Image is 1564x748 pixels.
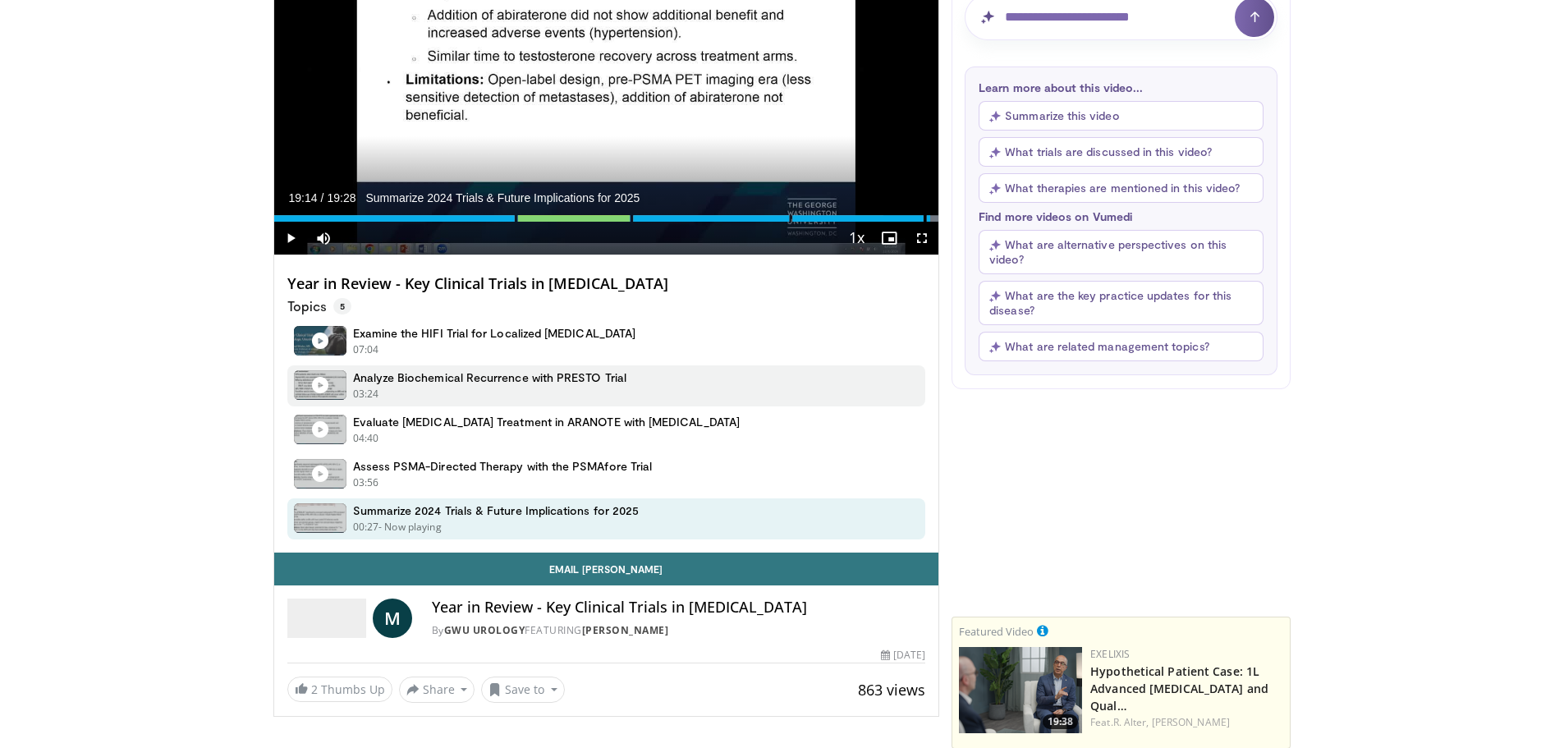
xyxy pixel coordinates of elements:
a: 2 Thumbs Up [287,677,392,702]
button: Playback Rate [840,222,873,255]
p: - Now playing [378,520,442,535]
a: [PERSON_NAME] [582,623,669,637]
a: [PERSON_NAME] [1152,715,1230,729]
a: 19:38 [959,647,1082,733]
p: 07:04 [353,342,379,357]
h4: Assess PSMA-Directed Therapy with the PSMAfore Trial [353,459,653,474]
img: GWU Urology [287,599,366,638]
small: Featured Video [959,624,1034,639]
button: Summarize this video [979,101,1264,131]
p: Topics [287,298,351,314]
span: 19:38 [1043,714,1078,729]
button: Share [399,677,475,703]
button: Fullscreen [906,222,938,255]
button: Save to [481,677,565,703]
p: 03:24 [353,387,379,402]
button: Enable picture-in-picture mode [873,222,906,255]
h4: Analyze Biochemical Recurrence with PRESTO Trial [353,370,626,385]
span: 19:14 [289,191,318,204]
button: Play [274,222,307,255]
span: / [321,191,324,204]
span: 2 [311,681,318,697]
h4: Evaluate [MEDICAL_DATA] Treatment in ARANOTE with [MEDICAL_DATA] [353,415,740,429]
iframe: Advertisement [998,402,1245,607]
a: Hypothetical Patient Case: 1L Advanced [MEDICAL_DATA] and Qual… [1090,663,1268,714]
p: 00:27 [353,520,379,535]
a: GWU Urology [444,623,525,637]
p: Learn more about this video... [979,80,1264,94]
span: 863 views [858,680,925,700]
span: 19:28 [327,191,355,204]
h4: Year in Review - Key Clinical Trials in [MEDICAL_DATA] [432,599,926,617]
span: Summarize 2024 Trials & Future Implications for 2025 [365,190,640,205]
p: 04:40 [353,431,379,446]
button: What trials are discussed in this video? [979,137,1264,167]
button: Mute [307,222,340,255]
button: What are alternative perspectives on this video? [979,230,1264,274]
a: Exelixis [1090,647,1130,661]
div: [DATE] [881,648,925,663]
p: Find more videos on Vumedi [979,209,1264,223]
div: By FEATURING [432,623,926,638]
button: What therapies are mentioned in this video? [979,173,1264,203]
div: Feat. [1090,715,1283,730]
span: 5 [333,298,351,314]
img: 7f860e55-decd-49ee-8c5f-da08edcb9540.png.150x105_q85_crop-smart_upscale.png [959,647,1082,733]
h4: Examine the HIFI Trial for Localized [MEDICAL_DATA] [353,326,636,341]
div: Progress Bar [274,215,939,222]
p: 03:56 [353,475,379,490]
a: M [373,599,412,638]
button: What are the key practice updates for this disease? [979,281,1264,325]
a: R. Alter, [1113,715,1149,729]
h4: Year in Review - Key Clinical Trials in [MEDICAL_DATA] [287,275,926,293]
button: What are related management topics? [979,332,1264,361]
h4: Summarize 2024 Trials & Future Implications for 2025 [353,503,640,518]
a: Email [PERSON_NAME] [274,553,939,585]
